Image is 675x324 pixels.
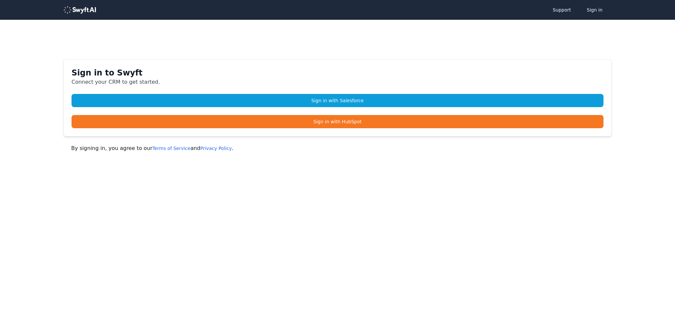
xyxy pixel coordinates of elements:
a: Support [546,3,577,16]
h1: Sign in to Swyft [72,68,603,78]
button: Sign in [580,3,609,16]
p: Connect your CRM to get started. [72,78,603,86]
a: Sign in with HubSpot [72,115,603,128]
a: Sign in with Salesforce [72,94,603,107]
a: Terms of Service [152,146,190,151]
img: logo-488353a97b7647c9773e25e94dd66c4536ad24f66c59206894594c5eb3334934.png [63,6,96,14]
a: Privacy Policy [200,146,232,151]
p: By signing in, you agree to our and . [71,144,604,152]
